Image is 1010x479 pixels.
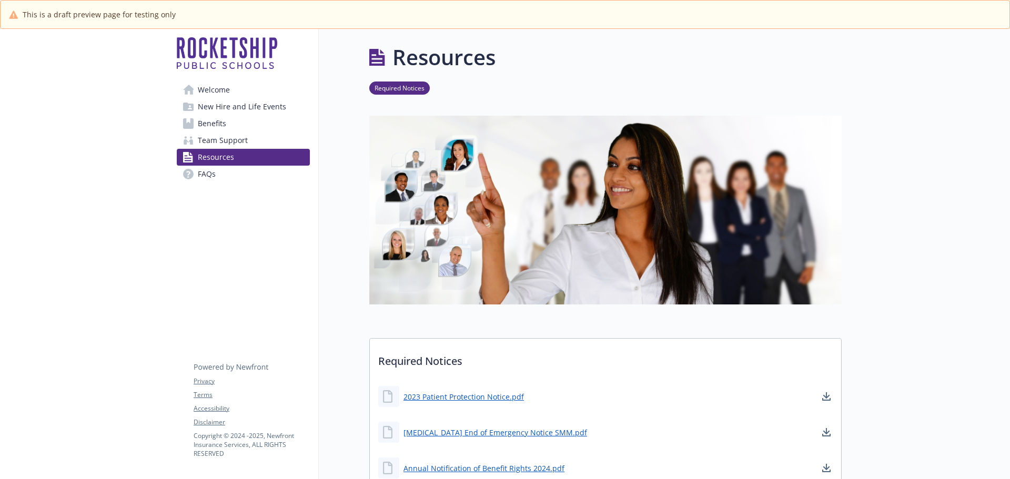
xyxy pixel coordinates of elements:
[198,166,216,182] span: FAQs
[369,83,430,93] a: Required Notices
[198,98,286,115] span: New Hire and Life Events
[820,462,833,474] a: download document
[177,98,310,115] a: New Hire and Life Events
[194,404,309,413] a: Accessibility
[194,390,309,400] a: Terms
[177,115,310,132] a: Benefits
[23,9,176,20] span: This is a draft preview page for testing only
[403,463,564,474] a: Annual Notification of Benefit Rights 2024.pdf
[177,81,310,98] a: Welcome
[198,81,230,98] span: Welcome
[198,115,226,132] span: Benefits
[177,166,310,182] a: FAQs
[370,339,841,378] p: Required Notices
[194,431,309,458] p: Copyright © 2024 - 2025 , Newfront Insurance Services, ALL RIGHTS RESERVED
[369,116,842,304] img: resources page banner
[177,132,310,149] a: Team Support
[177,149,310,166] a: Resources
[392,42,496,73] h1: Resources
[820,426,833,439] a: download document
[194,376,309,386] a: Privacy
[820,390,833,403] a: download document
[198,149,234,166] span: Resources
[403,391,524,402] a: 2023 Patient Protection Notice.pdf
[194,417,309,427] a: Disclaimer
[198,132,248,149] span: Team Support
[403,427,587,438] a: [MEDICAL_DATA] End of Emergency Notice SMM.pdf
